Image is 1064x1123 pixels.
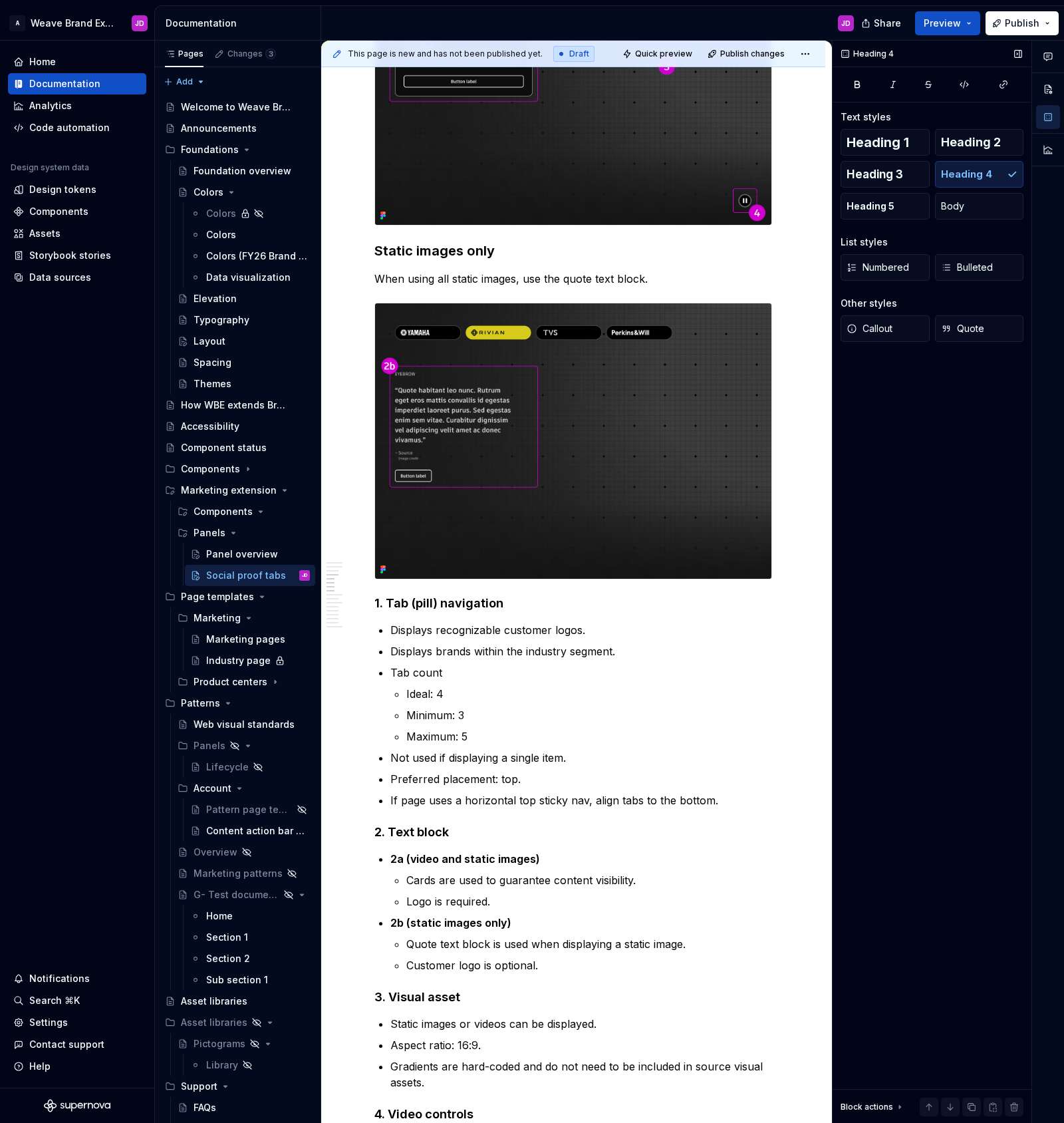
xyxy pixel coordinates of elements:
span: 3 [265,49,276,59]
a: Welcome to Weave Brand Extended [160,96,315,118]
p: Cards are used to guarantee content visibility. [406,872,772,888]
svg: Supernova Logo [44,1099,110,1112]
div: Colors (FY26 Brand refresh) [206,249,307,263]
p: If page uses a horizontal top sticky nav, align tabs to the bottom. [390,792,772,808]
div: Pattern page template [206,803,293,816]
button: Heading 3 [841,161,930,188]
a: Colors [185,224,315,245]
p: Quote text block is used when displaying a static image. [406,936,772,952]
button: Add [160,73,209,91]
a: Section 2 [185,948,315,969]
button: Quick preview [618,45,698,63]
a: Home [8,51,146,73]
button: Contact support [8,1034,146,1055]
div: Components [194,505,253,518]
div: Lifecycle [206,760,249,774]
p: Minimum: 3 [406,707,772,723]
div: Account [172,778,315,799]
a: Library [185,1054,315,1076]
p: Logo is required. [406,893,772,909]
button: Publish [986,11,1059,35]
div: Patterns [181,697,220,710]
div: Documentation [29,77,100,90]
div: Components [181,462,240,476]
div: Social proof tabs [206,569,286,582]
div: Colors [206,207,236,220]
a: Home [185,905,315,927]
a: Overview [172,842,315,863]
div: Welcome to Weave Brand Extended [181,100,291,114]
div: Panels [194,526,225,540]
button: Share [855,11,910,35]
div: Support [181,1080,217,1093]
p: Preferred placement: top. [390,771,772,787]
div: Spacing [194,356,231,369]
a: Component status [160,437,315,458]
a: Components [8,201,146,222]
span: Bulleted [941,261,993,274]
button: Publish changes [704,45,791,63]
button: Help [8,1056,146,1077]
a: G- Test documentation page [172,884,315,905]
span: Publish [1005,17,1039,30]
a: Section 1 [185,927,315,948]
div: Product centers [172,671,315,693]
div: Account [194,782,231,795]
a: Documentation [8,73,146,94]
h4: 3. Visual asset [374,989,772,1005]
a: Assets [8,223,146,244]
div: Marketing pages [206,633,285,646]
p: Ideal: 4 [406,686,772,702]
div: Home [29,55,56,69]
div: Panels [194,739,225,752]
div: JD [302,569,307,582]
div: Section 1 [206,931,248,944]
a: Themes [172,373,315,395]
strong: 2b (static images only) [390,916,511,929]
div: Sub section 1 [206,973,268,987]
div: Industry page [206,654,271,667]
div: Block actions [841,1102,893,1112]
div: Panel overview [206,548,278,561]
a: Content action bar pattern [185,820,315,842]
div: Contact support [29,1038,104,1051]
a: Analytics [8,95,146,116]
div: Design tokens [29,183,96,196]
div: Page templates [160,586,315,607]
a: Typography [172,309,315,331]
h3: Static images only [374,241,772,260]
p: Customer logo is optional. [406,957,772,973]
a: Announcements [160,118,315,139]
div: Foundations [160,139,315,160]
a: Data visualization [185,267,315,288]
div: How WBE extends Brand [181,399,291,412]
div: Content action bar pattern [206,824,307,838]
div: Changes [227,49,276,59]
div: Foundations [181,143,239,156]
a: Web visual standards [172,714,315,735]
div: Asset libraries [160,1012,315,1033]
span: Body [941,200,964,213]
p: When using all static images, use the quote text block. [374,271,772,287]
div: Overview [194,846,237,859]
div: Storybook stories [29,249,111,262]
div: Components [172,501,315,522]
div: Asset libraries [181,1016,247,1029]
a: Sub section 1 [185,969,315,991]
div: Page templates [181,590,254,603]
p: Tab count [390,665,772,681]
strong: 1. Tab (pill) navigation [374,596,503,610]
a: Foundation overview [172,160,315,182]
p: Gradients are hard-coded and do not need to be included in source visual assets. [390,1058,772,1090]
h4: 4. Video controls [374,1106,772,1122]
div: Design system data [11,162,89,173]
a: Social proof tabsJD [185,565,315,586]
span: Quote [941,322,984,335]
div: Accessibility [181,420,239,433]
a: Panel overview [185,544,315,565]
a: Design tokens [8,179,146,200]
div: Components [160,458,315,480]
div: List styles [841,236,888,249]
div: Documentation [166,17,315,30]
